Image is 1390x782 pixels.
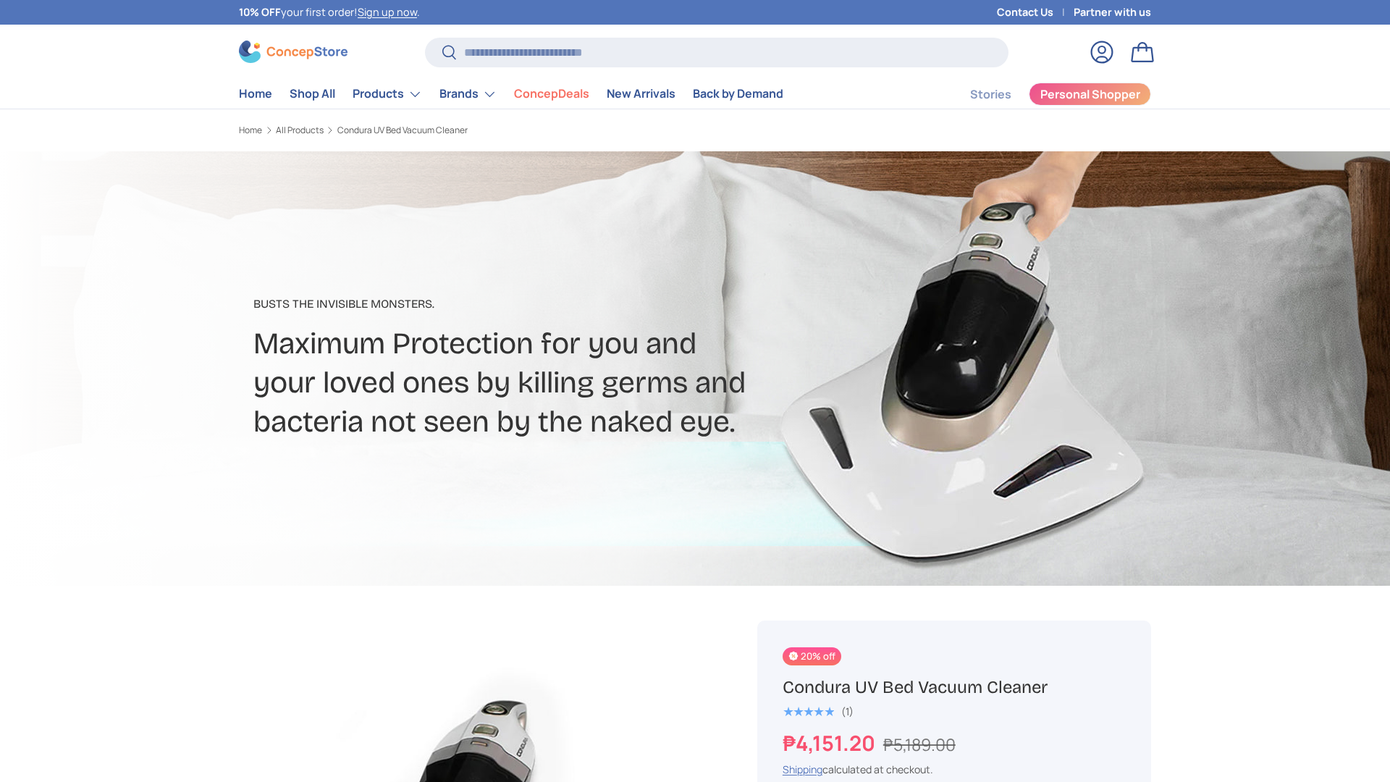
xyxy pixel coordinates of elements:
[783,705,834,718] div: 5.0 out of 5.0 stars
[353,80,422,109] a: Products
[783,647,841,665] span: 20% off
[841,706,854,717] div: (1)
[358,5,417,19] a: Sign up now
[239,5,281,19] strong: 10% OFF
[239,80,783,109] nav: Primary
[783,705,834,719] span: ★★★★★
[276,126,324,135] a: All Products
[783,762,822,776] a: Shipping
[337,126,468,135] a: Condura UV Bed Vacuum Cleaner
[239,124,723,137] nav: Breadcrumbs
[253,324,809,442] h2: Maximum Protection for you and your loved ones by killing germs and bacteria not seen by the nake...
[1074,4,1151,20] a: Partner with us
[883,733,956,756] s: ₱5,189.00
[783,676,1126,699] h1: Condura UV Bed Vacuum Cleaner
[290,80,335,108] a: Shop All
[239,80,272,108] a: Home
[783,762,1126,777] div: calculated at checkout.
[239,4,420,20] p: your first order! .
[239,126,262,135] a: Home
[783,702,854,718] a: 5.0 out of 5.0 stars (1)
[607,80,675,108] a: New Arrivals
[783,728,879,757] strong: ₱4,151.20
[997,4,1074,20] a: Contact Us
[253,295,809,313] p: Busts The Invisible Monsters​.
[239,41,347,63] img: ConcepStore
[1029,83,1151,106] a: Personal Shopper
[439,80,497,109] a: Brands
[1040,88,1140,100] span: Personal Shopper
[514,80,589,108] a: ConcepDeals
[970,80,1011,109] a: Stories
[935,80,1151,109] nav: Secondary
[344,80,431,109] summary: Products
[693,80,783,108] a: Back by Demand
[431,80,505,109] summary: Brands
